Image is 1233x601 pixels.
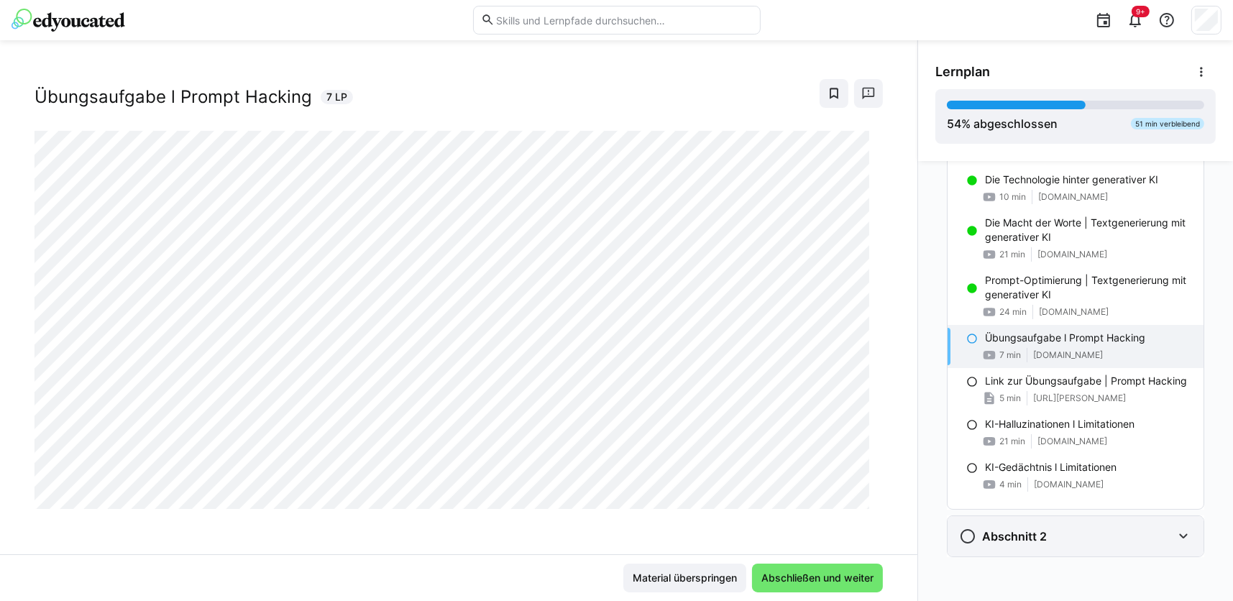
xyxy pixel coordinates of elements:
[35,86,312,108] h2: Übungsaufgabe l Prompt Hacking
[947,116,961,131] span: 54
[985,374,1187,388] p: Link zur Übungsaufgabe | Prompt Hacking
[985,273,1192,302] p: Prompt-Optimierung | Textgenerierung mit generativer KI
[999,436,1025,447] span: 21 min
[1033,393,1126,404] span: [URL][PERSON_NAME]
[999,479,1022,490] span: 4 min
[631,571,739,585] span: Material überspringen
[982,529,1047,543] h3: Abschnitt 2
[999,191,1026,203] span: 10 min
[999,393,1021,404] span: 5 min
[985,173,1158,187] p: Die Technologie hinter generativer KI
[759,571,876,585] span: Abschließen und weiter
[985,331,1145,345] p: Übungsaufgabe l Prompt Hacking
[1038,191,1108,203] span: [DOMAIN_NAME]
[999,349,1021,361] span: 7 min
[495,14,752,27] input: Skills und Lernpfade durchsuchen…
[1037,249,1107,260] span: [DOMAIN_NAME]
[1131,118,1204,129] div: 51 min verbleibend
[999,306,1027,318] span: 24 min
[623,564,746,592] button: Material überspringen
[1033,349,1103,361] span: [DOMAIN_NAME]
[947,115,1058,132] div: % abgeschlossen
[985,460,1117,474] p: KI-Gedächtnis l Limitationen
[985,216,1192,244] p: Die Macht der Worte | Textgenerierung mit generativer KI
[1034,479,1104,490] span: [DOMAIN_NAME]
[985,417,1135,431] p: KI-Halluzinationen l Limitationen
[326,90,347,104] span: 7 LP
[1039,306,1109,318] span: [DOMAIN_NAME]
[1037,436,1107,447] span: [DOMAIN_NAME]
[1136,7,1145,16] span: 9+
[999,249,1025,260] span: 21 min
[752,564,883,592] button: Abschließen und weiter
[935,64,990,80] span: Lernplan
